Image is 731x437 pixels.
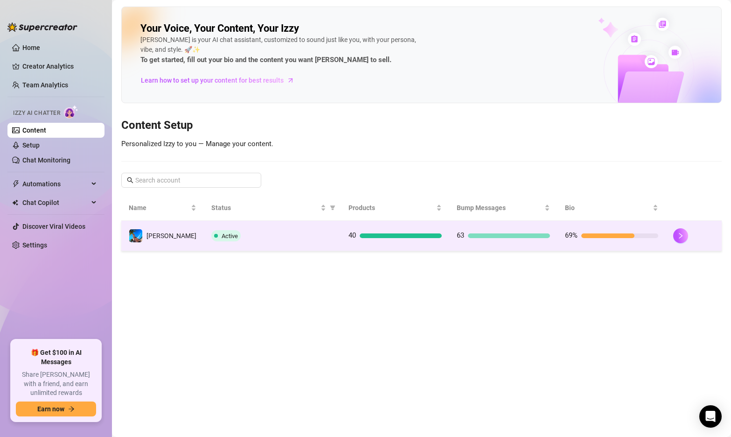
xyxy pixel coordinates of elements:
[22,141,40,149] a: Setup
[135,175,248,185] input: Search account
[7,22,77,32] img: logo-BBDzfeDw.svg
[22,176,89,191] span: Automations
[16,370,96,398] span: Share [PERSON_NAME] with a friend, and earn unlimited rewards
[22,223,85,230] a: Discover Viral Videos
[22,195,89,210] span: Chat Copilot
[140,56,391,64] strong: To get started, fill out your bio and the content you want [PERSON_NAME] to sell.
[22,127,46,134] a: Content
[129,229,142,242] img: Ryan
[341,195,449,221] th: Products
[286,76,295,85] span: arrow-right
[146,232,196,240] span: [PERSON_NAME]
[121,118,722,133] h3: Content Setup
[222,233,238,240] span: Active
[348,231,356,240] span: 40
[457,203,543,213] span: Bump Messages
[348,203,434,213] span: Products
[140,35,420,66] div: [PERSON_NAME] is your AI chat assistant, customized to sound just like you, with your persona, vi...
[127,177,133,183] span: search
[140,22,299,35] h2: Your Voice, Your Content, Your Izzy
[22,59,97,74] a: Creator Analytics
[22,44,40,51] a: Home
[37,405,64,413] span: Earn now
[121,140,273,148] span: Personalized Izzy to you — Manage your content.
[677,233,684,239] span: right
[204,195,341,221] th: Status
[140,73,301,88] a: Learn how to set up your content for best results
[557,195,666,221] th: Bio
[449,195,557,221] th: Bump Messages
[673,228,688,243] button: right
[22,81,68,89] a: Team Analytics
[330,205,335,211] span: filter
[457,231,464,240] span: 63
[577,7,721,103] img: ai-chatter-content-library-cLFOSyPT.png
[22,241,47,249] a: Settings
[16,348,96,367] span: 🎁 Get $100 in AI Messages
[64,105,78,119] img: AI Chatter
[211,203,319,213] span: Status
[699,405,722,428] div: Open Intercom Messenger
[141,75,284,85] span: Learn how to set up your content for best results
[12,199,18,206] img: Chat Copilot
[22,156,70,164] a: Chat Monitoring
[12,180,20,188] span: thunderbolt
[565,203,651,213] span: Bio
[13,109,60,118] span: Izzy AI Chatter
[328,201,337,215] span: filter
[121,195,204,221] th: Name
[129,203,189,213] span: Name
[68,406,75,412] span: arrow-right
[16,402,96,416] button: Earn nowarrow-right
[565,231,578,240] span: 69%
